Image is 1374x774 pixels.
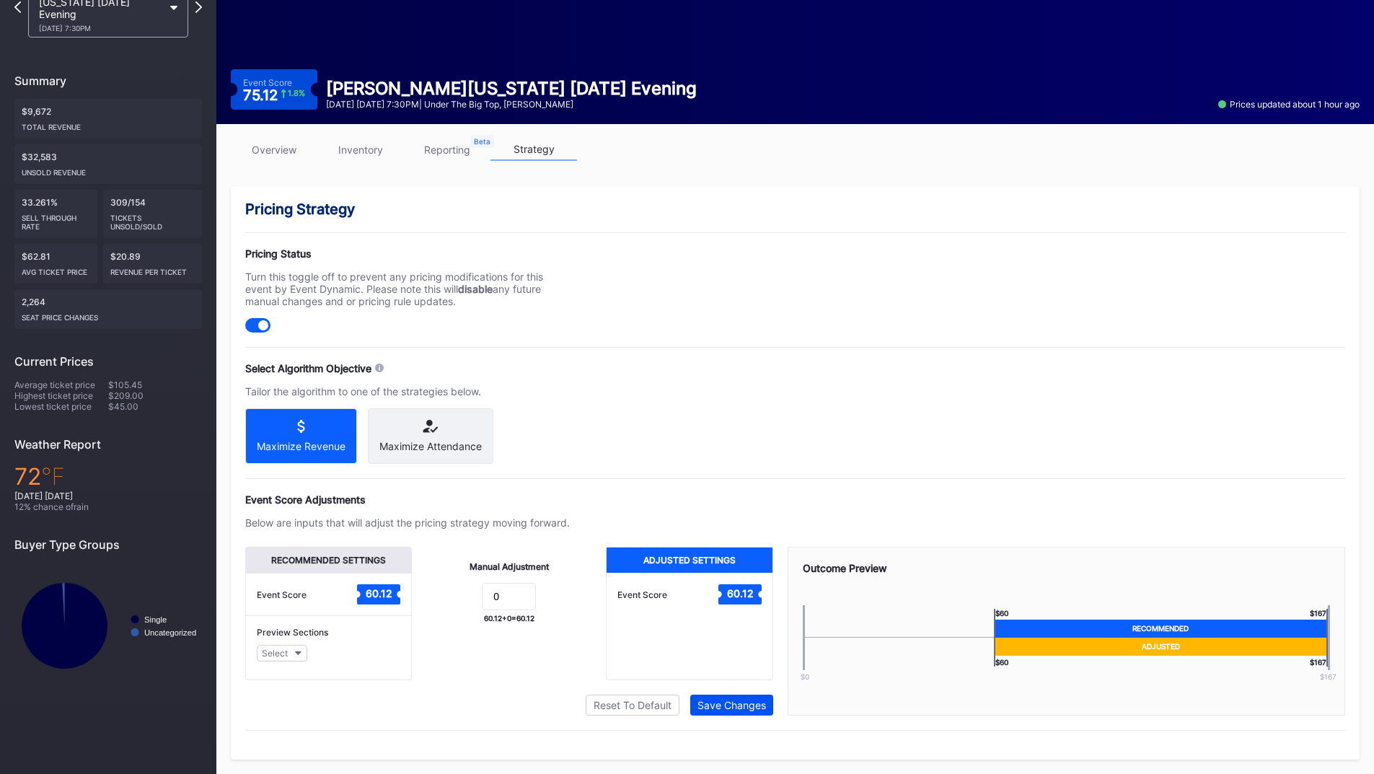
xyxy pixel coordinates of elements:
[22,162,195,177] div: Unsold Revenue
[726,587,753,599] text: 60.12
[245,493,1345,506] div: Event Score Adjustments
[1218,99,1360,110] div: Prices updated about 1 hour ago
[144,628,196,637] text: Uncategorized
[697,699,766,711] div: Save Changes
[257,589,307,600] div: Event Score
[108,390,202,401] div: $209.00
[14,437,202,452] div: Weather Report
[257,645,307,661] button: Select
[458,283,493,295] strong: disable
[41,462,65,491] span: ℉
[326,99,697,110] div: [DATE] [DATE] 7:30PM | Under the Big Top, [PERSON_NAME]
[110,262,195,276] div: Revenue per ticket
[1303,672,1353,681] div: $ 167
[14,379,108,390] div: Average ticket price
[326,78,697,99] div: [PERSON_NAME][US_STATE] [DATE] Evening
[22,208,90,231] div: Sell Through Rate
[14,354,202,369] div: Current Prices
[103,244,202,283] div: $20.89
[586,695,679,716] button: Reset To Default
[231,138,317,161] a: overview
[490,138,577,161] a: strategy
[14,491,202,501] div: [DATE] [DATE]
[14,462,202,491] div: 72
[257,627,400,638] div: Preview Sections
[39,24,163,32] div: [DATE] 7:30PM
[245,201,1345,218] div: Pricing Strategy
[246,547,411,573] div: Recommended Settings
[14,190,97,238] div: 33.261%
[994,656,1008,667] div: $ 60
[317,138,404,161] a: inventory
[14,390,108,401] div: Highest ticket price
[14,563,202,689] svg: Chart title
[14,537,202,552] div: Buyer Type Groups
[262,648,288,659] div: Select
[245,362,371,374] div: Select Algorithm Objective
[1310,656,1328,667] div: $ 167
[780,672,830,681] div: $0
[22,117,195,131] div: Total Revenue
[607,547,772,573] div: Adjusted Settings
[617,589,667,600] div: Event Score
[803,562,1331,574] div: Outcome Preview
[594,699,671,711] div: Reset To Default
[994,609,1008,620] div: $ 60
[243,88,305,102] div: 75.12
[14,289,202,329] div: 2,264
[14,401,108,412] div: Lowest ticket price
[484,614,534,623] div: 60.12 + 0 = 60.12
[245,271,570,307] div: Turn this toggle off to prevent any pricing modifications for this event by Event Dynamic. Please...
[994,638,1328,656] div: Adjusted
[14,244,97,283] div: $62.81
[14,501,202,512] div: 12 % chance of rain
[379,440,482,452] div: Maximize Attendance
[404,138,490,161] a: reporting
[110,208,195,231] div: Tickets Unsold/Sold
[245,247,570,260] div: Pricing Status
[14,74,202,88] div: Summary
[366,587,392,599] text: 60.12
[14,99,202,138] div: $9,672
[257,440,345,452] div: Maximize Revenue
[245,385,570,397] div: Tailor the algorithm to one of the strategies below.
[22,307,195,322] div: seat price changes
[144,615,167,624] text: Single
[103,190,202,238] div: 309/154
[22,262,90,276] div: Avg ticket price
[108,401,202,412] div: $45.00
[690,695,773,716] button: Save Changes
[108,379,202,390] div: $105.45
[243,77,292,88] div: Event Score
[994,620,1328,638] div: Recommended
[1310,609,1328,620] div: $ 167
[245,516,570,529] div: Below are inputs that will adjust the pricing strategy moving forward.
[470,561,549,572] div: Manual Adjustment
[288,89,305,97] div: 1.8 %
[14,144,202,184] div: $32,583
